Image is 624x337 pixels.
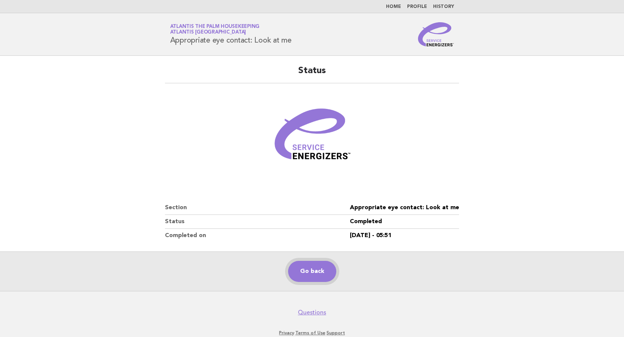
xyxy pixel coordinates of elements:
a: Atlantis The Palm HousekeepingAtlantis [GEOGRAPHIC_DATA] [170,24,260,35]
img: Verified [267,92,357,183]
a: Go back [288,261,336,282]
dt: Completed on [165,229,350,242]
a: Privacy [279,330,294,335]
a: History [433,5,454,9]
img: Service Energizers [418,22,454,46]
a: Profile [407,5,427,9]
p: · · [82,330,543,336]
a: Home [386,5,401,9]
dd: [DATE] - 05:51 [350,229,459,242]
dt: Section [165,201,350,215]
dd: Appropriate eye contact: Look at me [350,201,459,215]
span: Atlantis [GEOGRAPHIC_DATA] [170,30,246,35]
h2: Status [165,65,459,83]
a: Support [326,330,345,335]
dd: Completed [350,215,459,229]
dt: Status [165,215,350,229]
h1: Appropriate eye contact: Look at me [170,25,291,44]
a: Terms of Use [295,330,325,335]
a: Questions [298,309,326,316]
